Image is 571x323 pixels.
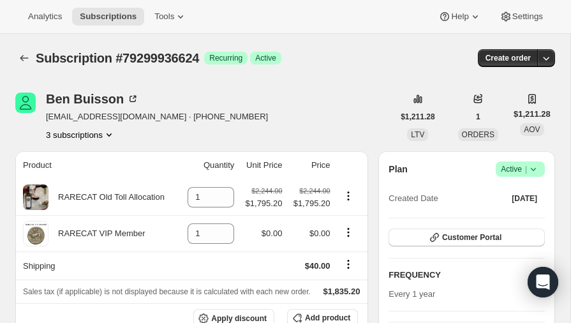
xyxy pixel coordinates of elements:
button: Subscriptions [72,8,144,26]
span: Create order [486,53,531,63]
span: Tools [154,11,174,22]
button: Product actions [338,189,359,203]
button: [DATE] [504,190,545,207]
span: Active [255,53,276,63]
button: Create order [478,49,538,67]
span: Subscriptions [80,11,137,22]
span: $1,795.20 [246,197,283,210]
span: $1,835.20 [323,287,360,296]
span: Sales tax (if applicable) is not displayed because it is calculated with each new order. [23,287,311,296]
span: AOV [524,125,540,134]
span: Ben Buisson [15,93,36,113]
button: Shipping actions [338,257,359,271]
button: Subscriptions [15,49,33,67]
button: Help [431,8,489,26]
span: Recurring [209,53,242,63]
div: Open Intercom Messenger [528,267,558,297]
span: Add product [305,313,350,323]
img: product img [23,221,48,246]
span: [DATE] [512,193,537,204]
button: Tools [147,8,195,26]
span: $0.00 [309,229,330,238]
button: 1 [468,108,488,126]
small: $2,244.00 [251,187,282,195]
span: Analytics [28,11,62,22]
span: $1,795.20 [290,197,330,210]
div: RARECAT VIP Member [48,227,145,240]
small: $2,244.00 [299,187,330,195]
span: $0.00 [262,229,283,238]
button: Product actions [338,225,359,239]
button: Settings [492,8,551,26]
span: Every 1 year [389,289,435,299]
span: $1,211.28 [401,112,434,122]
img: product img [23,184,48,210]
span: Help [451,11,468,22]
th: Price [286,151,334,179]
span: 1 [476,112,480,122]
span: Active [501,163,540,176]
span: Settings [512,11,543,22]
th: Product [15,151,180,179]
h2: FREQUENCY [389,269,530,282]
button: Product actions [46,128,115,141]
button: $1,211.28 [393,108,442,126]
span: | [525,164,527,174]
span: LTV [411,130,424,139]
span: ORDERS [462,130,494,139]
span: $1,211.28 [514,108,551,121]
span: [EMAIL_ADDRESS][DOMAIN_NAME] · [PHONE_NUMBER] [46,110,268,123]
span: $40.00 [305,261,330,271]
span: Subscription #79299936624 [36,51,199,65]
div: Ben Buisson [46,93,139,105]
th: Unit Price [238,151,286,179]
button: Analytics [20,8,70,26]
th: Shipping [15,252,180,280]
span: Created Date [389,192,438,205]
div: RARECAT Old Toll Allocation [48,191,165,204]
span: Customer Portal [442,232,501,243]
h2: Plan [389,163,408,176]
button: Customer Portal [389,229,545,246]
button: Edit [523,265,552,285]
th: Quantity [180,151,238,179]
